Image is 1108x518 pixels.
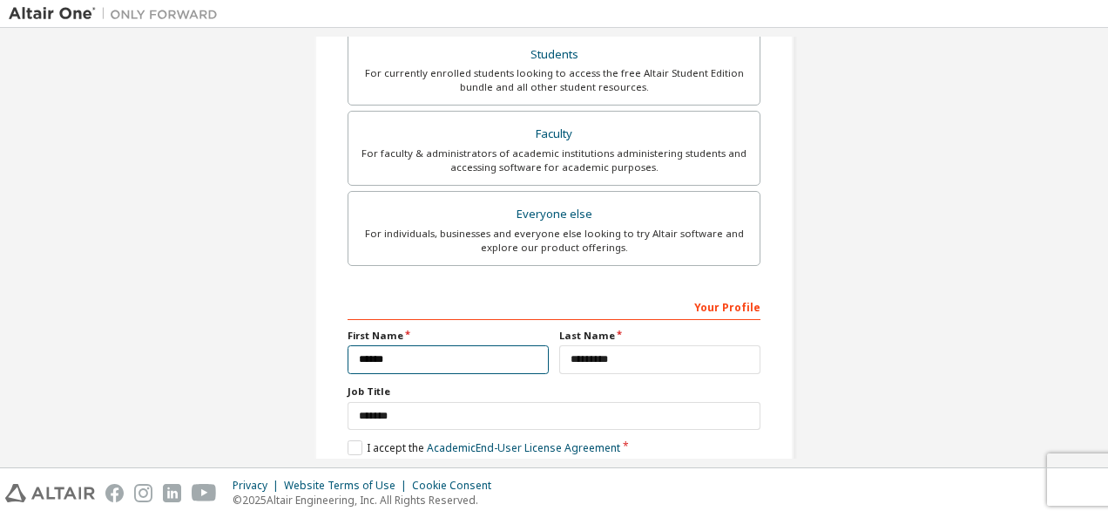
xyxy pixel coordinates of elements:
[427,440,620,455] a: Academic End-User License Agreement
[5,484,95,502] img: altair_logo.svg
[412,479,502,493] div: Cookie Consent
[348,329,549,343] label: First Name
[359,122,749,147] div: Faculty
[359,43,749,67] div: Students
[359,66,749,94] div: For currently enrolled students looking to access the free Altair Student Edition bundle and all ...
[359,202,749,227] div: Everyone else
[348,440,620,455] label: I accept the
[134,484,152,502] img: instagram.svg
[233,493,502,508] p: © 2025 Altair Engineering, Inc. All Rights Reserved.
[559,329,760,343] label: Last Name
[233,479,284,493] div: Privacy
[284,479,412,493] div: Website Terms of Use
[9,5,226,23] img: Altair One
[348,385,760,399] label: Job Title
[105,484,124,502] img: facebook.svg
[163,484,181,502] img: linkedin.svg
[359,227,749,255] div: For individuals, businesses and everyone else looking to try Altair software and explore our prod...
[348,292,760,320] div: Your Profile
[192,484,217,502] img: youtube.svg
[359,147,749,174] div: For faculty & administrators of academic institutions administering students and accessing softwa...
